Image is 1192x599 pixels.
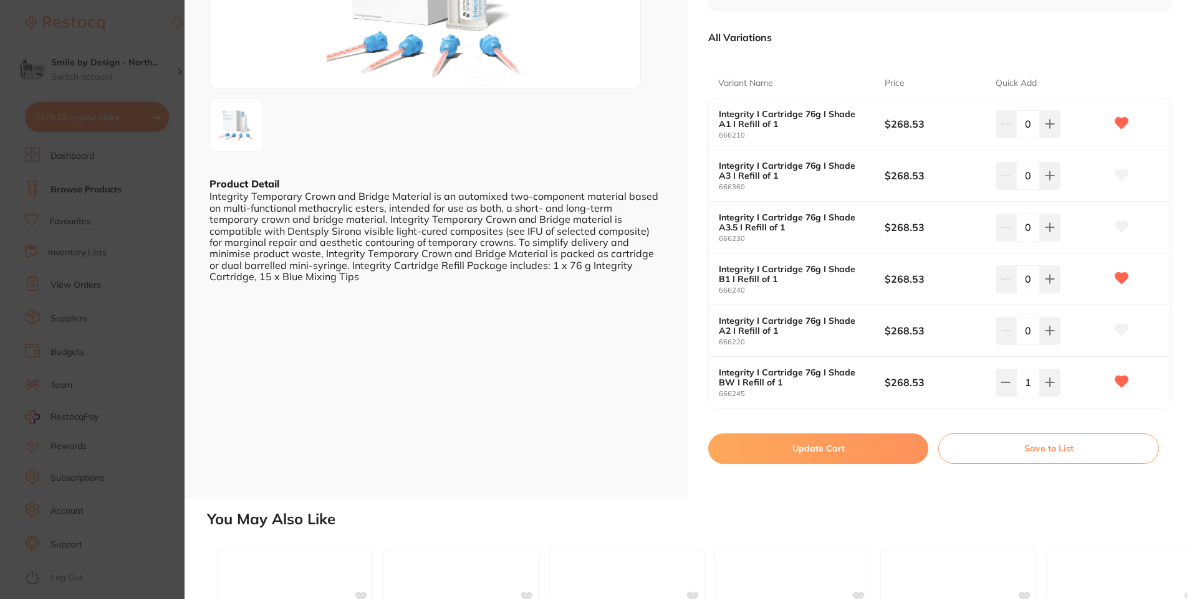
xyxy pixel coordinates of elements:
[996,77,1037,90] p: Quick Add
[885,375,984,389] b: $268.53
[938,433,1159,463] button: Save to List
[708,31,772,44] p: All Variations
[719,161,868,181] b: Integrity I Cartridge 76g I Shade A3 I Refill of 1
[209,177,279,190] b: Product Detail
[885,220,984,234] b: $268.53
[214,103,259,148] img: ZmlsbC03NmcucG5n
[719,367,868,387] b: Integrity I Cartridge 76g I Shade BW I Refill of 1
[719,183,885,191] small: 666360
[885,169,984,182] b: $268.53
[719,212,868,232] b: Integrity I Cartridge 76g I Shade A3.5 I Refill of 1
[885,324,984,337] b: $268.53
[719,131,885,139] small: 666210
[718,77,773,90] p: Variant Name
[209,191,663,282] div: Integrity Temporary Crown and Bridge Material is an automixed two-component material based on mul...
[719,235,885,243] small: 666230
[885,117,984,131] b: $268.53
[719,264,868,284] b: Integrity I Cartridge 76g I Shade B1 I Refill of 1
[719,316,868,336] b: Integrity I Cartridge 76g I Shade A2 I Refill of 1
[719,109,868,129] b: Integrity I Cartridge 76g I Shade A1 I Refill of 1
[719,338,885,346] small: 666220
[207,511,1187,528] h2: You May Also Like
[719,390,885,398] small: 666245
[885,77,905,90] p: Price
[885,272,984,286] b: $268.53
[719,286,885,295] small: 666240
[708,433,928,463] button: Update Cart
